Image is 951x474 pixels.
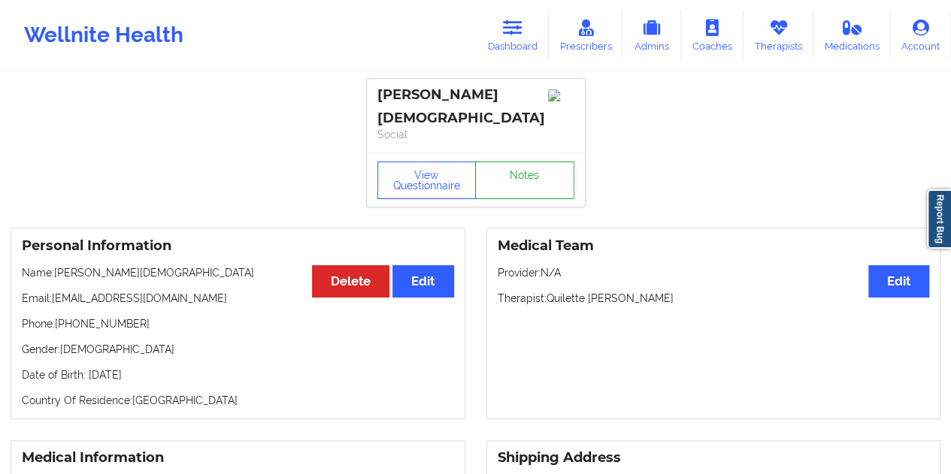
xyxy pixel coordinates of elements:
[868,265,929,297] button: Edit
[622,11,681,60] a: Admins
[890,11,951,60] a: Account
[22,393,454,408] p: Country Of Residence: [GEOGRAPHIC_DATA]
[377,162,477,199] button: View Questionnaire
[22,291,454,306] p: Email: [EMAIL_ADDRESS][DOMAIN_NAME]
[498,291,930,306] p: Therapist: Quilette [PERSON_NAME]
[681,11,744,60] a: Coaches
[392,265,453,297] button: Edit
[22,316,454,331] p: Phone: [PHONE_NUMBER]
[22,449,454,466] h3: Medical Information
[377,86,574,127] div: [PERSON_NAME][DEMOGRAPHIC_DATA]
[312,265,389,297] button: Delete
[22,265,454,280] p: Name: [PERSON_NAME][DEMOGRAPHIC_DATA]
[377,127,574,142] p: Social
[548,89,574,101] img: Image%2Fplaceholer-image.png
[477,11,549,60] a: Dashboard
[498,449,930,466] h3: Shipping Address
[22,237,454,255] h3: Personal Information
[498,265,930,280] p: Provider: N/A
[475,162,574,199] a: Notes
[927,189,951,249] a: Report Bug
[498,237,930,255] h3: Medical Team
[813,11,891,60] a: Medications
[549,11,623,60] a: Prescribers
[22,367,454,382] p: Date of Birth: [DATE]
[744,11,813,60] a: Therapists
[22,342,454,357] p: Gender: [DEMOGRAPHIC_DATA]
